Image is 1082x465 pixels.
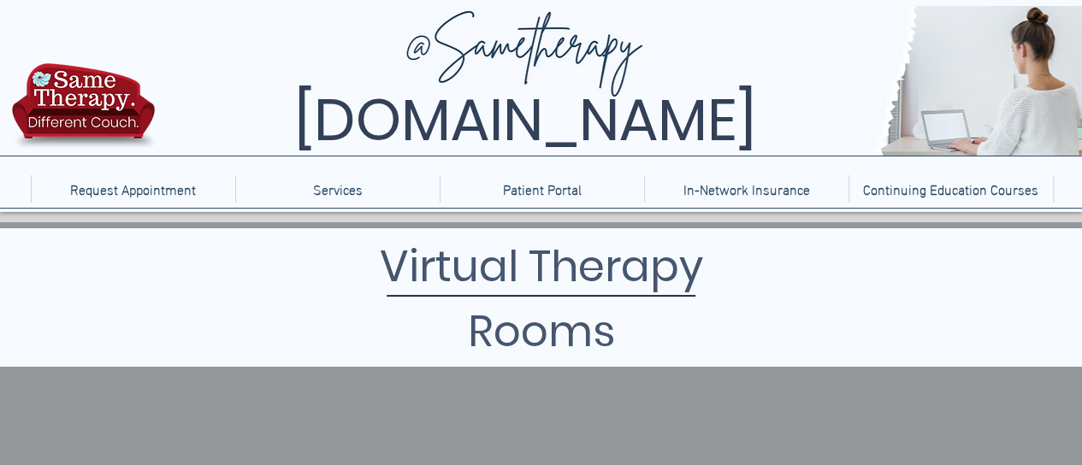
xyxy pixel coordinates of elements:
a: Continuing Education Courses [848,175,1053,203]
a: Patient Portal [440,175,644,203]
a: Request Appointment [31,175,235,203]
div: Services [235,175,440,203]
p: In-Network Insurance [675,175,819,203]
h1: Virtual Therapy Rooms [281,234,801,364]
p: Services [304,175,371,203]
img: TBH.US [7,61,160,162]
p: Continuing Education Courses [854,175,1047,203]
span: [DOMAIN_NAME] [294,79,756,161]
a: In-Network Insurance [644,175,848,203]
p: Patient Portal [494,175,590,203]
p: Request Appointment [62,175,204,203]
